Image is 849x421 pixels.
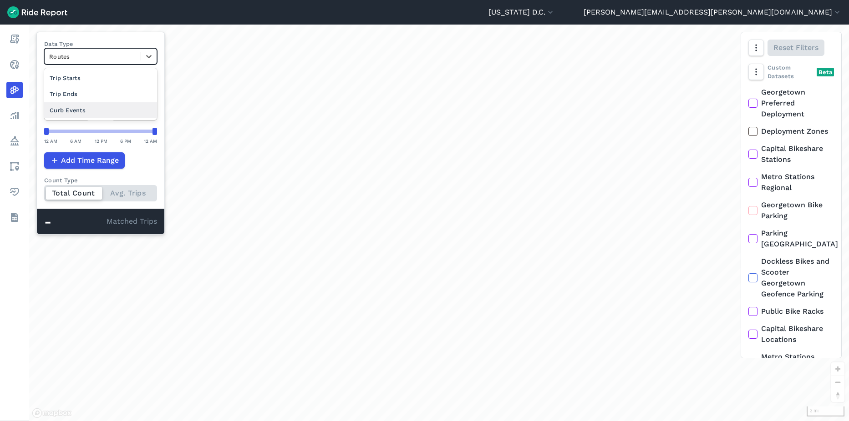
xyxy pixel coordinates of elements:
button: [PERSON_NAME][EMAIL_ADDRESS][PERSON_NAME][DOMAIN_NAME] [584,7,842,18]
label: Metro Stations Regional 1 [748,351,834,373]
div: Trip Starts [44,70,157,86]
div: 12 PM [95,137,107,145]
button: [US_STATE] D.C. [488,7,555,18]
div: 12 AM [144,137,157,145]
a: Realtime [6,56,23,73]
div: 12 AM [44,137,57,145]
div: loading [29,25,849,421]
a: Heatmaps [6,82,23,98]
div: 6 AM [70,137,81,145]
div: Curb Events [44,102,157,118]
a: Report [6,31,23,47]
label: Public Bike Racks [748,306,834,317]
label: Capital Bikeshare Locations [748,323,834,345]
span: Add Time Range [61,155,119,166]
a: Analyze [6,107,23,124]
div: Custom Datasets [748,63,834,80]
label: Parking [GEOGRAPHIC_DATA] [748,228,834,250]
div: 6 PM [120,137,131,145]
div: Count Type [44,176,157,185]
label: Georgetown Bike Parking [748,200,834,221]
button: Add Time Range [44,152,125,169]
label: Data Type [44,40,157,48]
button: Reset Filters [768,40,824,56]
div: Matched Trips [37,209,164,234]
a: Datasets [6,209,23,226]
a: Health [6,184,23,200]
label: Capital Bikeshare Stations [748,143,834,165]
label: Dockless Bikes and Scooter Georgetown Geofence Parking [748,256,834,300]
label: Metro Stations Regional [748,171,834,193]
div: Trip Ends [44,86,157,102]
div: Beta [817,68,834,76]
label: Deployment Zones [748,126,834,137]
img: Ride Report [7,6,67,18]
a: Areas [6,158,23,175]
label: Georgetown Preferred Deployment [748,87,834,120]
a: Policy [6,133,23,149]
div: - [44,216,107,228]
span: Reset Filters [773,42,818,53]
